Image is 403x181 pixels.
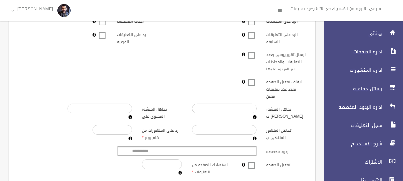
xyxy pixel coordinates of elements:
a: اداره الصفحات [319,45,403,59]
label: تفعيل الصفحه [262,159,311,169]
label: ردود مخصصه [262,146,311,155]
label: رد على المنشورات من كام يوم [137,125,187,141]
label: تجاهل المنشور المحتوى على [137,104,187,120]
span: بياناتى [319,30,384,37]
label: استهلاك الصفحه من التعليقات [187,159,237,176]
span: الاشتراك [319,159,384,165]
label: رد على التعليقات الفرعيه [112,30,162,46]
span: اداره المنشورات [319,67,384,73]
a: الاشتراك [319,155,403,169]
label: ايقاف تفعيل الصفحه بعدد عدد تعليقات معين [262,76,311,100]
label: تجاهل المنشور المنتهى ب [262,125,311,141]
label: الرد على التعليقات السابقه [262,30,311,46]
a: اداره الردود المخصصه [319,100,403,114]
span: رسائل جماعيه [319,85,384,92]
label: ارسال تقرير يومى بعدد التعليقات والمحادثات غير المردود عليها [262,49,311,73]
span: شرح الاستخدام [319,140,384,147]
label: تجاهل المنشور [PERSON_NAME] ب [262,104,311,120]
a: رسائل جماعيه [319,81,403,96]
p: [PERSON_NAME] [17,6,53,11]
span: اداره الصفحات [319,49,384,55]
a: اداره المنشورات [319,63,403,77]
a: شرح الاستخدام [319,136,403,151]
span: سجل التعليقات [319,122,384,129]
a: بياناتى [319,26,403,41]
span: اداره الردود المخصصه [319,104,384,110]
a: سجل التعليقات [319,118,403,132]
